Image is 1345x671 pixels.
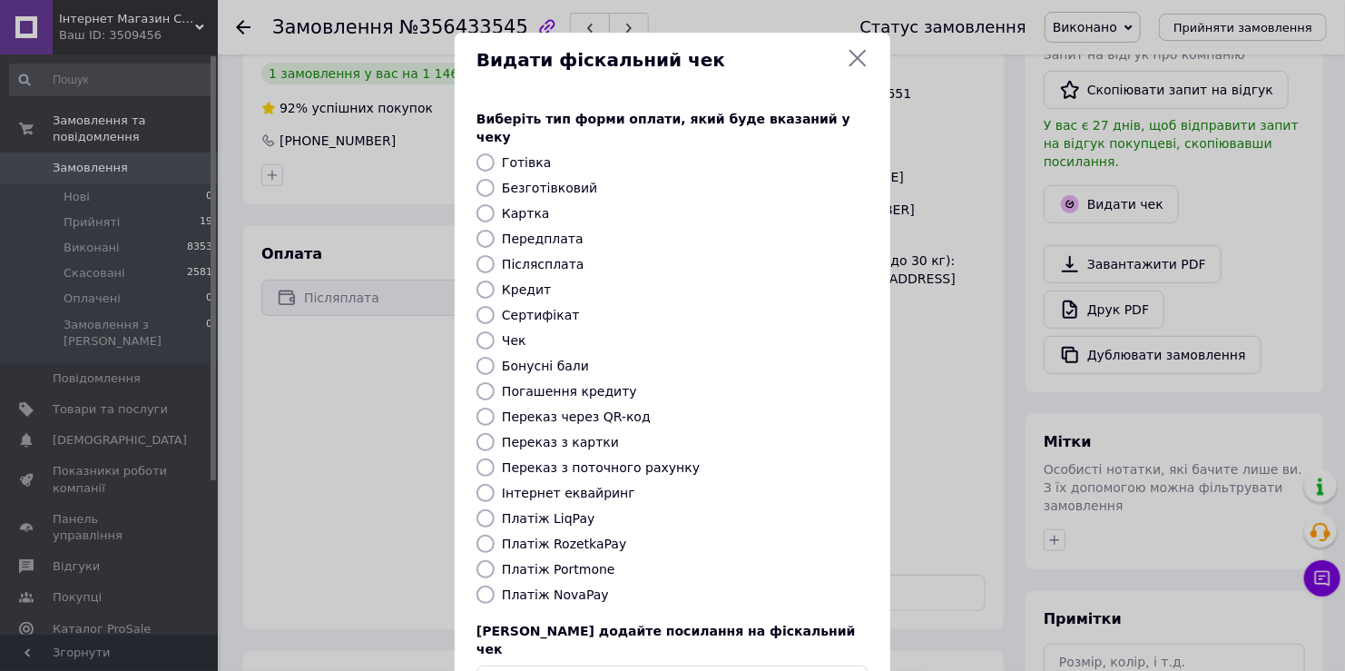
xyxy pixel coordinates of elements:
label: Погашення кредиту [502,384,637,399]
label: Платіж LiqPay [502,511,594,526]
label: Готівка [502,155,551,170]
label: Кредит [502,282,551,297]
label: Передплата [502,232,584,246]
span: Видати фіскальний чек [476,47,839,74]
label: Платіж NovaPay [502,587,609,602]
label: Картка [502,206,550,221]
span: Виберіть тип форми оплати, який буде вказаний у чеку [476,112,850,144]
label: Переказ з картки [502,435,619,449]
label: Бонусні бали [502,359,589,373]
label: Платіж Portmone [502,562,615,577]
label: Інтернет еквайринг [502,486,635,500]
label: Переказ через QR-код [502,410,651,424]
label: Сертифікат [502,308,580,322]
label: Платіж RozetkaPay [502,537,626,551]
label: Безготівковий [502,181,597,195]
label: Післясплата [502,257,584,271]
label: Чек [502,333,526,348]
span: [PERSON_NAME] додайте посилання на фіскальний чек [476,624,856,656]
label: Переказ з поточного рахунку [502,460,700,475]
